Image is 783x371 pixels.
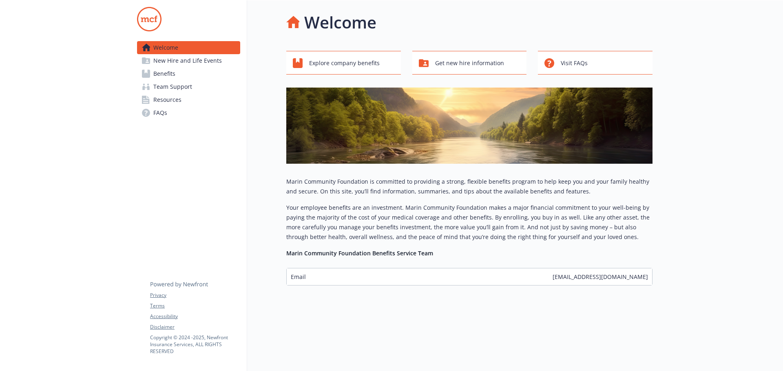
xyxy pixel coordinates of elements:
[412,51,527,75] button: Get new hire information
[150,302,240,310] a: Terms
[561,55,588,71] span: Visit FAQs
[309,55,380,71] span: Explore company benefits
[137,67,240,80] a: Benefits
[150,292,240,299] a: Privacy
[137,80,240,93] a: Team Support
[137,54,240,67] a: New Hire and Life Events
[137,106,240,119] a: FAQs
[553,272,648,281] span: [EMAIL_ADDRESS][DOMAIN_NAME]
[286,51,401,75] button: Explore company benefits
[286,177,652,196] p: Marin Community Foundation is committed to providing a strong, flexible benefits program to help ...
[153,67,175,80] span: Benefits
[153,106,167,119] span: FAQs
[150,334,240,355] p: Copyright © 2024 - 2025 , Newfront Insurance Services, ALL RIGHTS RESERVED
[538,51,652,75] button: Visit FAQs
[153,93,181,106] span: Resources
[286,88,652,164] img: overview page banner
[286,203,652,242] p: Your employee benefits are an investment. Marin Community Foundation makes a major financial comm...
[286,249,433,257] strong: Marin Community Foundation Benefits Service Team
[150,313,240,320] a: Accessibility
[137,93,240,106] a: Resources
[153,80,192,93] span: Team Support
[304,10,376,35] h1: Welcome
[435,55,504,71] span: Get new hire information
[153,54,222,67] span: New Hire and Life Events
[150,323,240,331] a: Disclaimer
[291,272,306,281] span: Email
[137,41,240,54] a: Welcome
[153,41,178,54] span: Welcome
